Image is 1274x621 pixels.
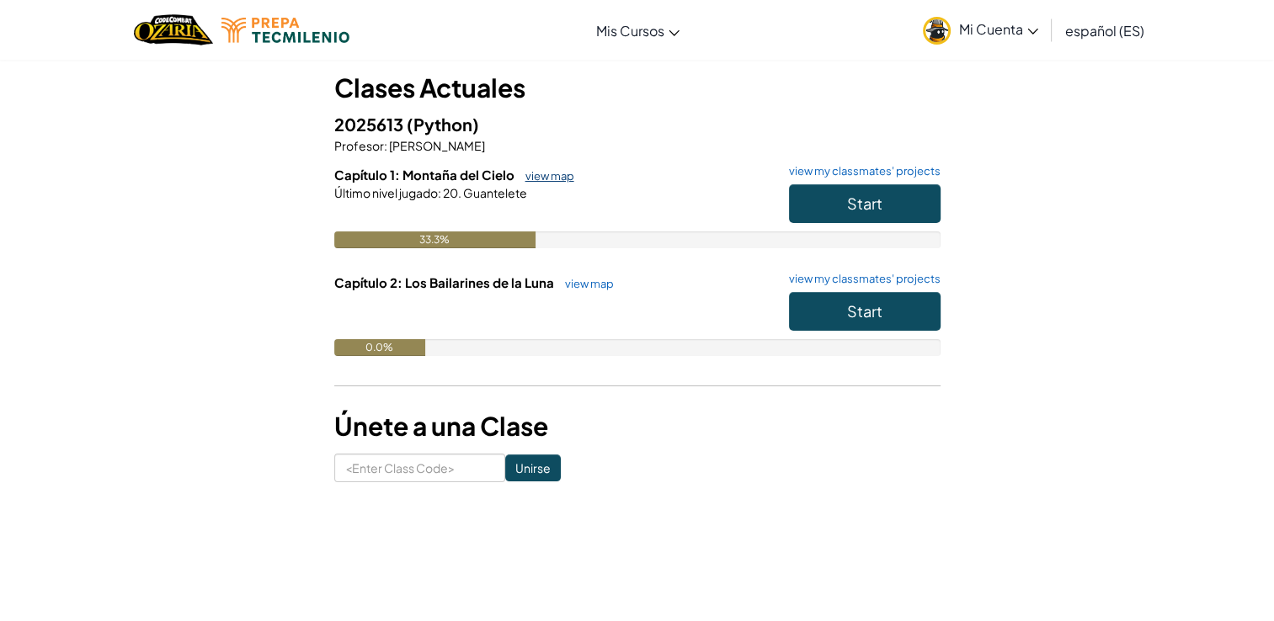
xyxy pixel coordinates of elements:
h3: Únete a una Clase [334,407,941,445]
span: 20. [441,185,461,200]
a: Mi Cuenta [914,3,1047,56]
span: [PERSON_NAME] [387,138,485,153]
div: 33.3% [334,231,536,248]
img: Tecmilenio logo [221,18,349,43]
span: (Python) [407,114,479,135]
input: Unirse [505,454,561,481]
a: Ozaria by CodeCombat logo [134,13,212,47]
span: Profesor [334,138,384,153]
a: view map [557,277,614,290]
span: : [384,138,387,153]
span: español (ES) [1065,22,1144,40]
a: español (ES) [1057,8,1153,53]
img: avatar [923,17,951,45]
span: Mi Cuenta [959,20,1038,38]
a: view map [517,169,574,183]
a: view my classmates' projects [781,273,941,284]
span: Capítulo 2: Los Bailarines de la Luna [334,274,557,290]
img: Home [134,13,212,47]
a: view my classmates' projects [781,166,941,177]
h3: Clases Actuales [334,69,941,107]
button: Start [789,292,941,331]
span: : [438,185,441,200]
input: <Enter Class Code> [334,454,505,482]
span: Guantelete [461,185,527,200]
button: Start [789,184,941,223]
a: Mis Cursos [588,8,688,53]
span: Último nivel jugado [334,185,438,200]
span: Start [847,301,882,321]
span: Start [847,194,882,213]
div: 0.0% [334,339,425,356]
span: 2025613 [334,114,407,135]
span: Mis Cursos [596,22,664,40]
span: Capítulo 1: Montaña del Cielo [334,167,517,183]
